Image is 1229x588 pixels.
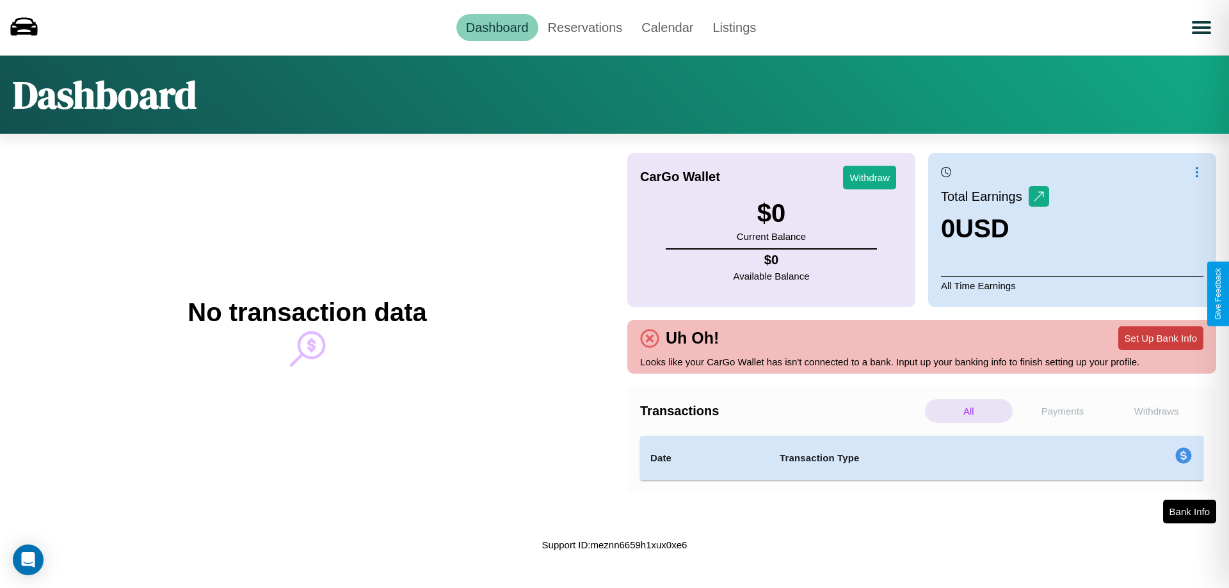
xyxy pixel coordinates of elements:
[659,329,725,347] h4: Uh Oh!
[734,253,810,267] h4: $ 0
[737,228,806,245] p: Current Balance
[640,353,1203,370] p: Looks like your CarGo Wallet has isn't connected to a bank. Input up your banking info to finish ...
[13,68,197,121] h1: Dashboard
[1163,500,1216,523] button: Bank Info
[640,170,720,184] h4: CarGo Wallet
[1184,10,1219,45] button: Open menu
[843,166,896,189] button: Withdraw
[650,450,759,466] h4: Date
[703,14,766,41] a: Listings
[640,436,1203,481] table: simple table
[13,544,44,575] div: Open Intercom Messenger
[941,185,1029,208] p: Total Earnings
[1113,399,1200,423] p: Withdraws
[1019,399,1107,423] p: Payments
[734,267,810,285] p: Available Balance
[542,536,687,553] p: Support ID: meznn6659h1xux0xe6
[632,14,703,41] a: Calendar
[737,199,806,228] h3: $ 0
[1214,268,1223,320] div: Give Feedback
[538,14,632,41] a: Reservations
[941,214,1049,243] h3: 0 USD
[640,404,922,418] h4: Transactions
[941,276,1203,294] p: All Time Earnings
[1118,326,1203,350] button: Set Up Bank Info
[188,298,426,327] h2: No transaction data
[925,399,1013,423] p: All
[456,14,538,41] a: Dashboard
[780,450,1070,466] h4: Transaction Type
